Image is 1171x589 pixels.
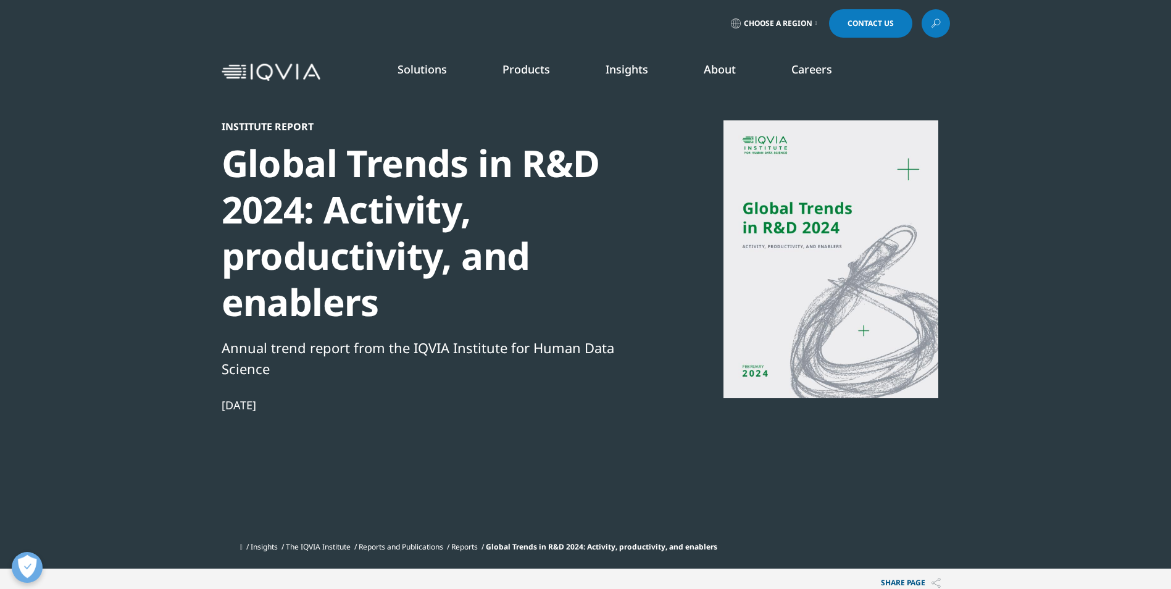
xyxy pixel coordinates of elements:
img: Share PAGE [931,578,941,588]
button: Open Preferences [12,552,43,583]
a: Reports and Publications [359,541,443,552]
span: Choose a Region [744,19,812,28]
a: About [704,62,736,77]
span: Contact Us [848,20,894,27]
div: Global Trends in R&D 2024: Activity, productivity, and enablers [222,140,645,325]
img: IQVIA Healthcare Information Technology and Pharma Clinical Research Company [222,64,320,81]
div: Institute Report [222,120,645,133]
span: Global Trends in R&D 2024: Activity, productivity, and enablers [486,541,717,552]
div: Annual trend report from the IQVIA Institute for Human Data Science [222,337,645,379]
a: Insights [251,541,278,552]
a: Careers [791,62,832,77]
a: Products [502,62,550,77]
div: [DATE] [222,398,645,412]
a: Contact Us [829,9,912,38]
a: Reports [451,541,478,552]
a: Solutions [398,62,447,77]
a: The IQVIA Institute [286,541,351,552]
a: Insights [606,62,648,77]
nav: Primary [325,43,950,101]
